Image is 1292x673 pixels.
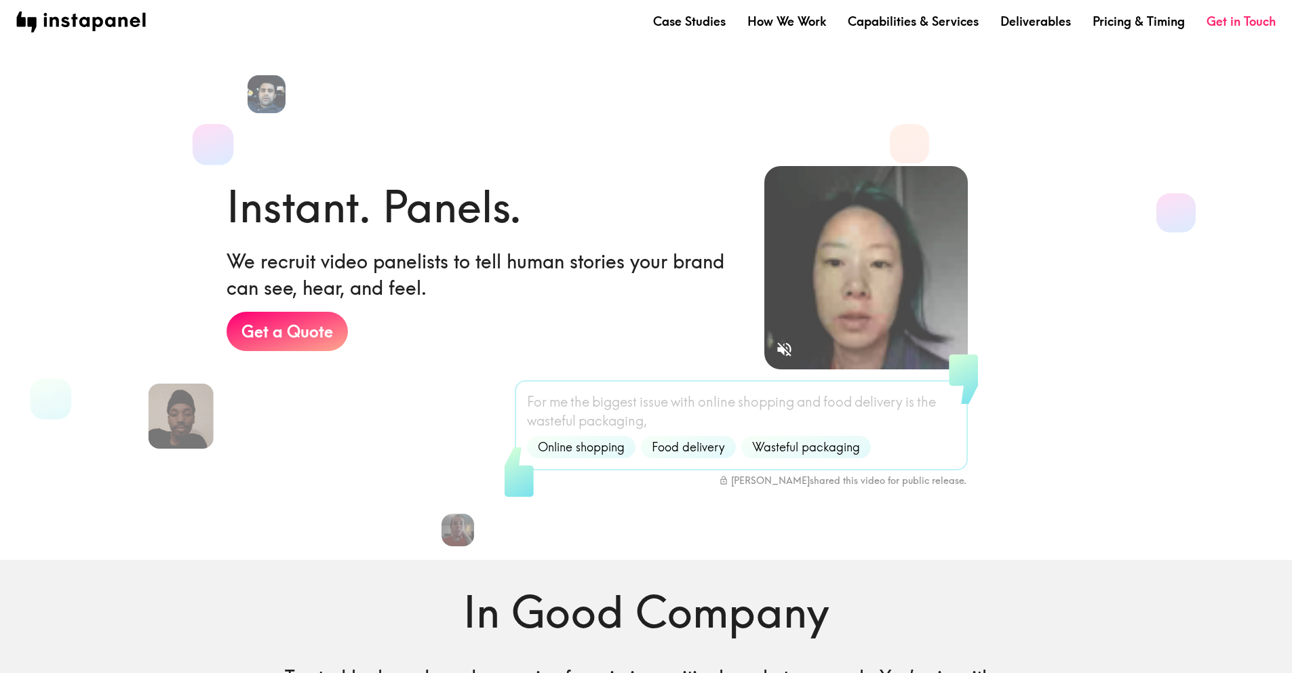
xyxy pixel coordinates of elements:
span: shopping [738,392,794,411]
h6: We recruit video panelists to tell human stories your brand can see, hear, and feel. [227,248,743,301]
span: online [698,392,735,411]
span: the [917,392,936,411]
span: Wasteful packaging [744,439,868,455]
div: [PERSON_NAME] shared this video for public release. [719,474,966,487]
span: For [527,392,547,411]
span: wasteful [527,411,576,430]
span: with [671,392,695,411]
img: Devon [148,384,213,449]
span: issue [640,392,668,411]
span: is [905,392,914,411]
img: Ronak [248,75,286,113]
a: Get a Quote [227,312,348,351]
span: and [797,392,821,411]
span: packaging, [579,411,647,430]
span: biggest [592,392,637,411]
img: instapanel [16,12,146,33]
a: How We Work [747,13,826,30]
img: Elizabeth [442,514,474,546]
button: Sound is off [770,335,799,364]
h1: In Good Company [256,582,1037,643]
span: the [570,392,589,411]
a: Get in Touch [1207,13,1276,30]
a: Pricing & Timing [1093,13,1185,30]
span: me [549,392,568,411]
a: Case Studies [653,13,726,30]
a: Deliverables [1000,13,1071,30]
h1: Instant. Panels. [227,176,522,237]
span: Online shopping [530,439,633,455]
span: food [823,392,852,411]
span: delivery [855,392,903,411]
span: Food delivery [644,439,733,455]
a: Capabilities & Services [848,13,979,30]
